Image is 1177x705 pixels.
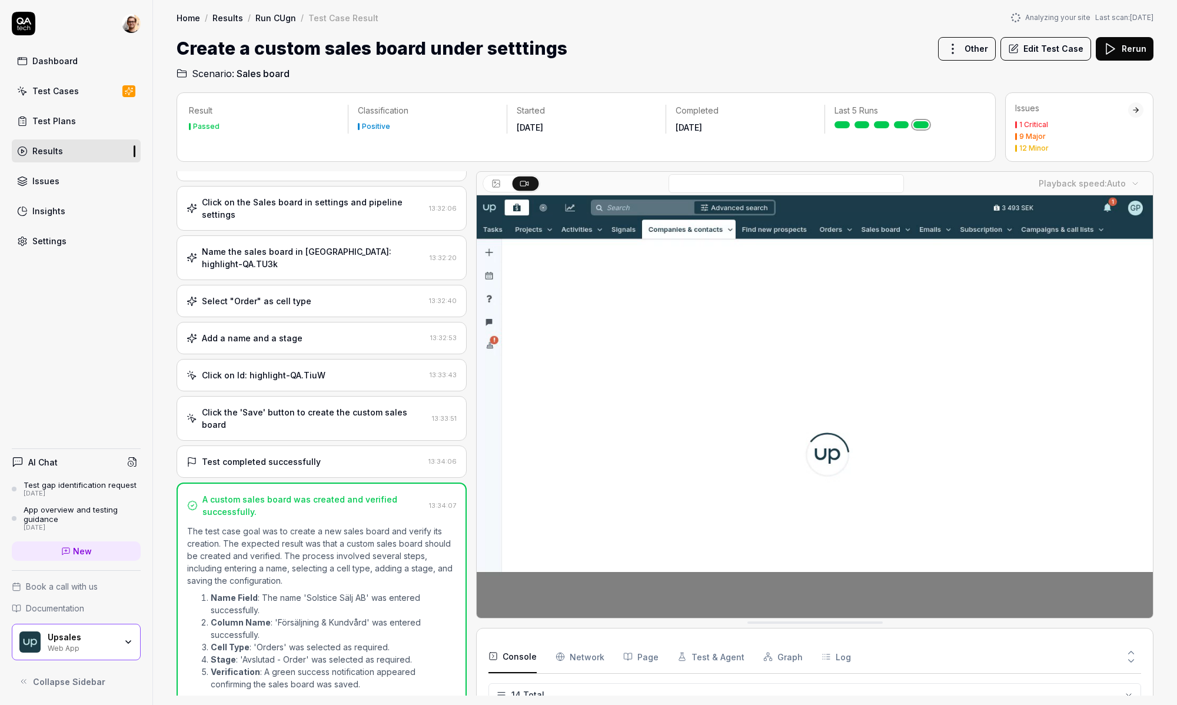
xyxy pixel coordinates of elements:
strong: Name Field [211,593,258,603]
span: New [73,545,92,557]
button: Other [938,37,996,61]
a: Issues [12,169,141,192]
time: 13:32:53 [430,334,457,342]
div: 9 Major [1019,133,1046,140]
div: Click on the Sales board in settings and pipeline settings [202,196,424,221]
div: / [248,12,251,24]
button: Page [623,640,659,673]
span: Last scan: [1095,12,1153,23]
span: Documentation [26,602,84,614]
div: Test Cases [32,85,79,97]
p: Completed [676,105,815,117]
a: Results [12,139,141,162]
div: [DATE] [24,524,141,532]
div: 12 Minor [1019,145,1049,152]
time: 13:32:20 [430,254,457,262]
span: Collapse Sidebar [33,676,105,688]
time: [DATE] [517,122,543,132]
time: [DATE] [1130,13,1153,22]
h1: Create a custom sales board under setttings [177,35,567,62]
li: : The name 'Solstice Sälj AB' was entered successfully. [211,591,456,616]
div: Upsales [48,632,116,643]
div: / [205,12,208,24]
button: Log [822,640,851,673]
time: 13:33:51 [432,414,457,423]
a: Insights [12,199,141,222]
a: New [12,541,141,561]
strong: Stage [211,654,236,664]
button: Analyzing your siteLast scan:[DATE] [1011,12,1153,23]
time: 13:32:06 [429,204,457,212]
p: Result [189,105,338,117]
button: Edit Test Case [1000,37,1091,61]
div: Dashboard [32,55,78,67]
div: Test Case Result [308,12,378,24]
strong: Column Name [211,617,271,627]
button: Graph [763,640,803,673]
button: Network [556,640,604,673]
div: Test Plans [32,115,76,127]
button: Console [488,640,537,673]
div: Select "Order" as cell type [202,295,311,307]
a: Book a call with us [12,580,141,593]
div: A custom sales board was created and verified successfully. [202,493,424,518]
button: Rerun [1096,37,1153,61]
div: App overview and testing guidance [24,505,141,524]
p: Classification [358,105,497,117]
img: 704fe57e-bae9-4a0d-8bcb-c4203d9f0bb2.jpeg [122,14,141,33]
p: Started [517,105,656,117]
div: Web App [48,643,116,652]
time: 13:34:07 [429,501,456,510]
div: Test completed successfully [202,455,321,468]
div: Click the 'Save' button to create the custom sales board [202,406,427,431]
div: Insights [32,205,65,217]
div: Passed [193,123,220,130]
time: 13:34:06 [428,457,457,465]
span: Scenario: [189,66,234,81]
a: Test Plans [12,109,141,132]
time: [DATE] [676,122,702,132]
a: App overview and testing guidance[DATE] [12,505,141,532]
button: Upsales LogoUpsalesWeb App [12,624,141,660]
div: [DATE] [24,490,137,498]
div: Add a name and a stage [202,332,302,344]
span: Book a call with us [26,580,98,593]
div: Playback speed: [1039,177,1126,189]
a: Settings [12,230,141,252]
a: Documentation [12,602,141,614]
a: Test Cases [12,79,141,102]
button: Collapse Sidebar [12,670,141,693]
a: Home [177,12,200,24]
div: Analyzing your site [1011,12,1153,23]
div: Positive [362,123,390,130]
div: Issues [1015,102,1128,114]
div: Name the sales board in [GEOGRAPHIC_DATA]: highlight-QA.TU3k [202,245,425,270]
time: 13:32:40 [429,297,457,305]
div: Click on Id: highlight-QA.TiuW [202,369,325,381]
div: 1 Critical [1019,121,1048,128]
strong: Cell Type [211,642,250,652]
li: : A green success notification appeared confirming the sales board was saved. [211,666,456,690]
a: Scenario:Sales board [177,66,290,81]
h4: AI Chat [28,456,58,468]
li: : 'Avslutad - Order' was selected as required. [211,653,456,666]
div: Results [32,145,63,157]
img: Upsales Logo [19,631,41,653]
a: Dashboard [12,49,141,72]
a: Run CUgn [255,12,296,24]
div: / [301,12,304,24]
div: Issues [32,175,59,187]
a: Results [212,12,243,24]
span: Sales board [237,66,290,81]
div: Test gap identification request [24,480,137,490]
li: : 'Orders' was selected as required. [211,641,456,653]
a: Test gap identification request[DATE] [12,480,141,498]
p: The test case goal was to create a new sales board and verify its creation. The expected result w... [187,525,456,587]
button: Test & Agent [677,640,744,673]
strong: Verification [211,667,260,677]
li: : 'Försäljning & Kundvård' was entered successfully. [211,616,456,641]
p: Last 5 Runs [834,105,974,117]
div: Settings [32,235,67,247]
time: 13:33:43 [430,371,457,379]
